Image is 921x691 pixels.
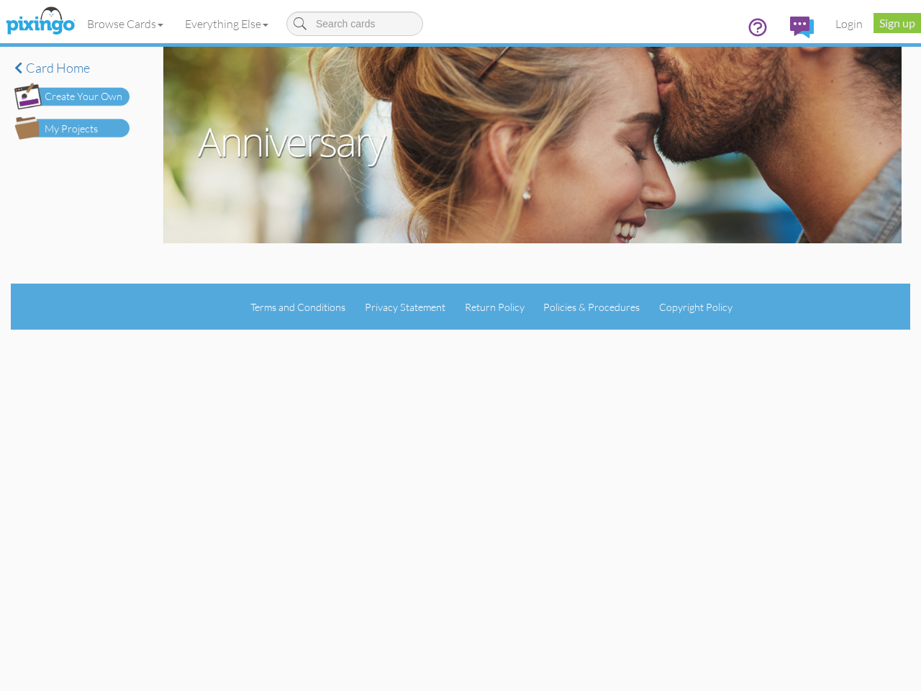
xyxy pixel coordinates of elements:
[365,301,445,313] a: Privacy Statement
[14,61,130,76] a: Card home
[286,12,423,36] input: Search cards
[465,301,525,313] a: Return Policy
[14,117,130,140] img: my-projects-button.png
[45,89,122,104] div: Create Your Own
[874,13,921,33] a: Sign up
[659,301,732,313] a: Copyright Policy
[14,83,130,109] img: create-own-button.png
[825,6,874,42] a: Login
[163,47,902,243] img: anniversary.jpg
[45,122,98,137] div: My Projects
[76,6,174,42] a: Browse Cards
[2,4,78,40] img: pixingo logo
[250,301,345,313] a: Terms and Conditions
[790,17,814,38] img: comments.svg
[543,301,640,313] a: Policies & Procedures
[174,6,279,42] a: Everything Else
